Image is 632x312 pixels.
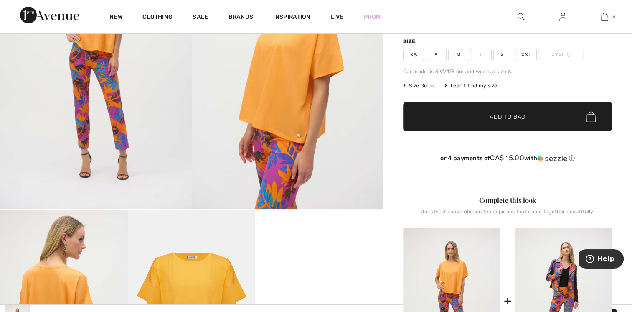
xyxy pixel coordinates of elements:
[403,154,612,162] div: or 4 payments of with
[490,153,524,162] span: CA$ 15.00
[518,12,525,22] img: search the website
[537,155,567,162] img: Sezzle
[331,13,344,21] a: Live
[553,12,573,22] a: Sign In
[273,13,310,22] span: Inspiration
[448,49,469,61] span: M
[444,82,497,90] div: I can't find my size
[503,292,511,310] div: +
[403,82,434,90] span: Size Guide
[228,13,254,22] a: Brands
[538,49,584,61] span: XXXL
[601,12,608,22] img: My Bag
[426,49,447,61] span: S
[490,113,525,121] span: Add to Bag
[403,209,612,221] div: Our stylists have chosen these pieces that come together beautifully.
[20,7,79,23] img: 1ère Avenue
[364,13,381,21] a: Prom
[403,154,612,165] div: or 4 payments ofCA$ 15.00withSezzle Click to learn more about Sezzle
[403,68,612,75] div: Our model is 5'9"/175 cm and wears a size 6.
[579,249,624,270] iframe: Opens a widget where you can find more information
[403,38,419,45] div: Size:
[586,111,596,122] img: Bag.svg
[559,12,566,22] img: My Info
[471,49,492,61] span: L
[612,13,615,20] span: 3
[493,49,514,61] span: XL
[109,13,122,22] a: New
[403,102,612,131] button: Add to Bag
[516,49,537,61] span: XXL
[403,49,424,61] span: XS
[193,13,208,22] a: Sale
[584,12,625,22] a: 3
[403,195,612,205] div: Complete this look
[255,210,383,274] video: Your browser does not support the video tag.
[142,13,173,22] a: Clothing
[566,53,571,57] img: ring-m.svg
